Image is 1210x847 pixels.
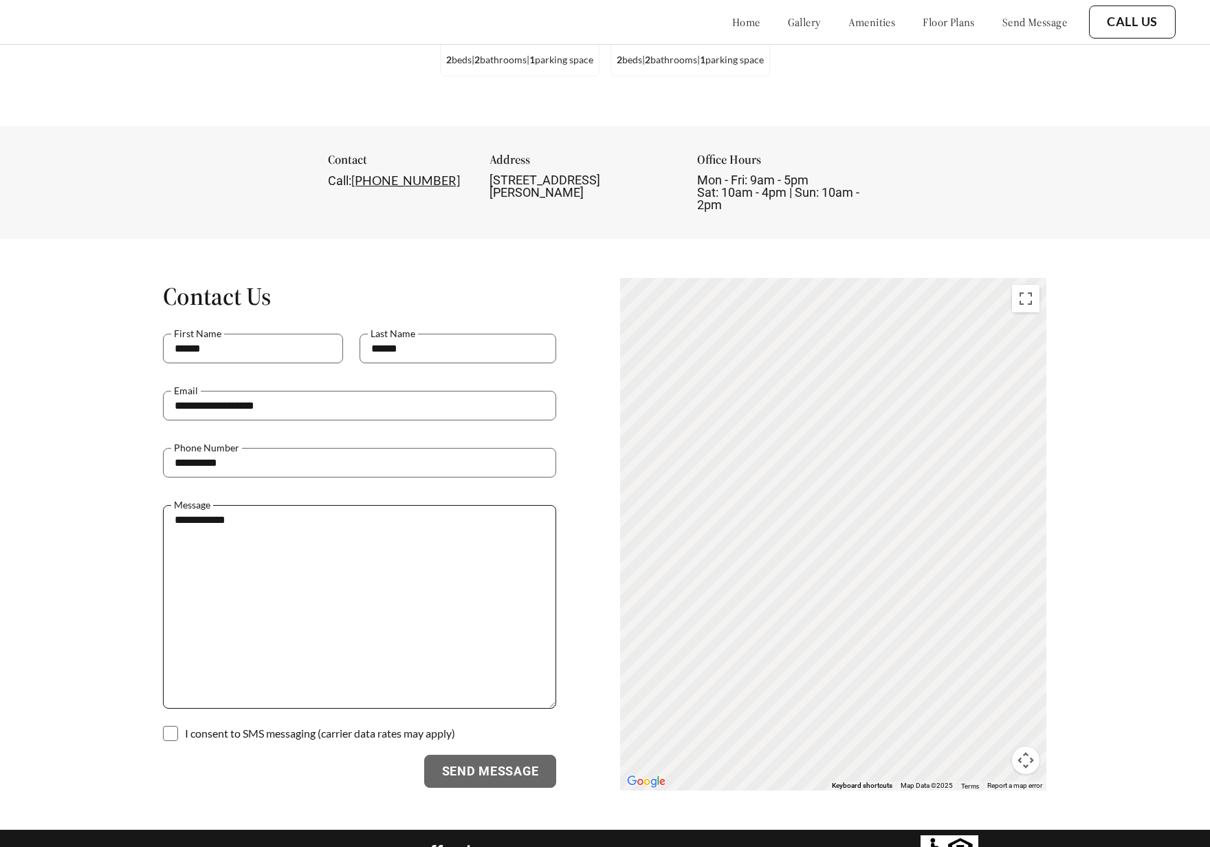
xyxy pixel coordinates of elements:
[987,782,1042,789] a: Report a map error
[529,54,535,65] span: 1
[424,755,557,788] button: Send Message
[624,773,669,791] a: Open this area in Google Maps (opens a new window)
[611,52,769,67] div: bed s | bathroom s | parking space
[489,153,674,174] div: Address
[848,15,896,29] a: amenities
[645,54,650,65] span: 2
[1012,747,1039,774] button: Map camera controls
[1089,6,1176,39] button: Call Us
[328,173,351,188] span: Call:
[489,174,674,199] div: [STREET_ADDRESS][PERSON_NAME]
[474,54,480,65] span: 2
[1002,15,1067,29] a: send message
[697,174,882,211] div: Mon - Fri: 9am - 5pm
[351,173,460,188] a: [PHONE_NUMBER]
[697,153,882,174] div: Office Hours
[328,153,467,174] div: Contact
[788,15,821,29] a: gallery
[624,773,669,791] img: Google
[1107,14,1158,30] a: Call Us
[446,54,452,65] span: 2
[832,781,892,791] button: Keyboard shortcuts
[961,782,979,790] a: Terms (opens in new tab)
[617,54,622,65] span: 2
[732,15,760,29] a: home
[700,54,705,65] span: 1
[901,782,953,789] span: Map Data ©2025
[697,185,859,212] span: Sat: 10am - 4pm | Sun: 10am - 2pm
[923,15,975,29] a: floor plans
[163,281,556,312] h1: Contact Us
[1012,285,1039,312] button: Toggle fullscreen view
[441,52,599,67] div: bed s | bathroom s | parking space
